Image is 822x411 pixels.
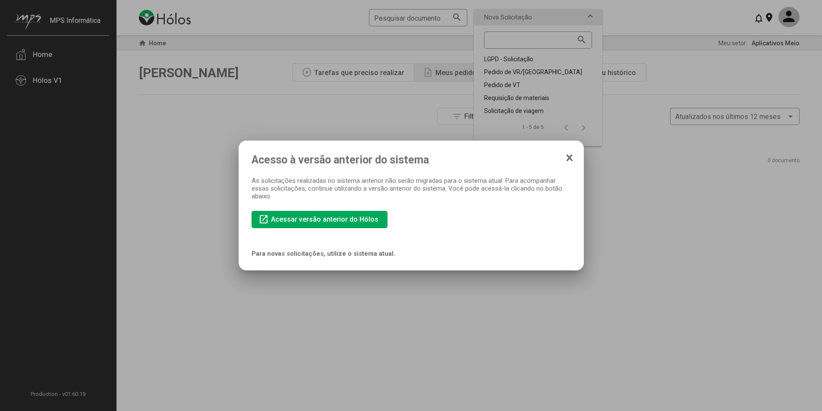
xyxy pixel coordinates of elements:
[252,211,387,228] button: Acessar versão anterior do Hólos
[252,177,571,200] div: As solicitações realizadas no sistema anterior não serão migradas para o sistema atual. Para acom...
[271,215,378,223] span: Acessar versão anterior do Hólos
[252,154,571,166] span: Acesso à versão anterior do sistema
[252,250,395,257] b: Para novas solicitações, utilize o sistema atual.
[258,214,269,225] mat-icon: open_in_new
